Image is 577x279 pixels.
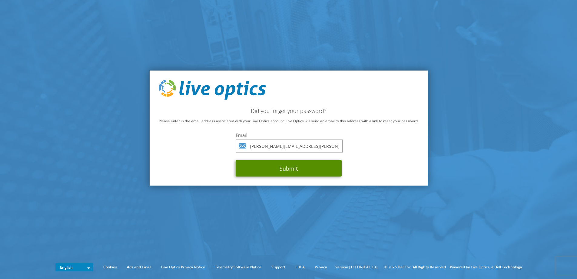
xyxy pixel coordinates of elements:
li: Version [TECHNICAL_ID] [332,264,380,270]
p: Please enter in the email address associated with your Live Optics account. Live Optics will send... [159,117,419,124]
a: Telemetry Software Notice [211,264,266,270]
a: Ads and Email [122,264,156,270]
li: © 2025 Dell Inc. All Rights Reserved [381,264,449,270]
a: Support [267,264,290,270]
h2: Did you forget your password? [159,107,419,114]
a: Cookies [99,264,121,270]
li: Powered by Live Optics, a Dell Technology [450,264,522,270]
a: EULA [291,264,309,270]
label: Email [236,132,342,138]
button: Submit [236,160,342,176]
a: Privacy [310,264,331,270]
a: Live Optics Privacy Notice [157,264,210,270]
img: live_optics_svg.svg [159,80,266,100]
